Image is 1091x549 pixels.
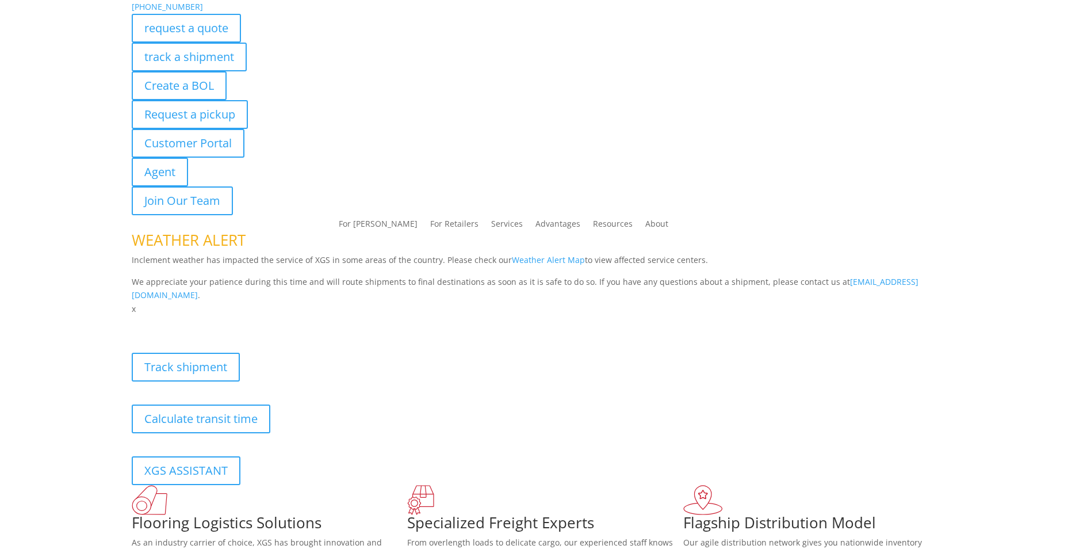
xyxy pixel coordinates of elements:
img: xgs-icon-focused-on-flooring-red [407,485,434,515]
a: Calculate transit time [132,405,270,433]
a: Request a pickup [132,100,248,129]
a: For Retailers [430,220,478,232]
b: Visibility, transparency, and control for your entire supply chain. [132,318,388,329]
a: Join Our Team [132,186,233,215]
p: Inclement weather has impacted the service of XGS in some areas of the country. Please check our ... [132,253,960,275]
img: xgs-icon-flagship-distribution-model-red [683,485,723,515]
a: Create a BOL [132,71,227,100]
a: Customer Portal [132,129,244,158]
h1: Specialized Freight Experts [407,515,683,536]
a: track a shipment [132,43,247,71]
a: Track shipment [132,353,240,382]
a: About [645,220,668,232]
a: Services [491,220,523,232]
a: XGS ASSISTANT [132,456,240,485]
a: [PHONE_NUMBER] [132,1,203,12]
p: We appreciate your patience during this time and will route shipments to final destinations as so... [132,275,960,303]
a: For [PERSON_NAME] [339,220,418,232]
a: Advantages [535,220,580,232]
a: request a quote [132,14,241,43]
a: Weather Alert Map [512,254,585,265]
h1: Flagship Distribution Model [683,515,959,536]
span: WEATHER ALERT [132,230,246,250]
a: Resources [593,220,633,232]
img: xgs-icon-total-supply-chain-intelligence-red [132,485,167,515]
p: x [132,302,960,316]
h1: Flooring Logistics Solutions [132,515,408,536]
a: Agent [132,158,188,186]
